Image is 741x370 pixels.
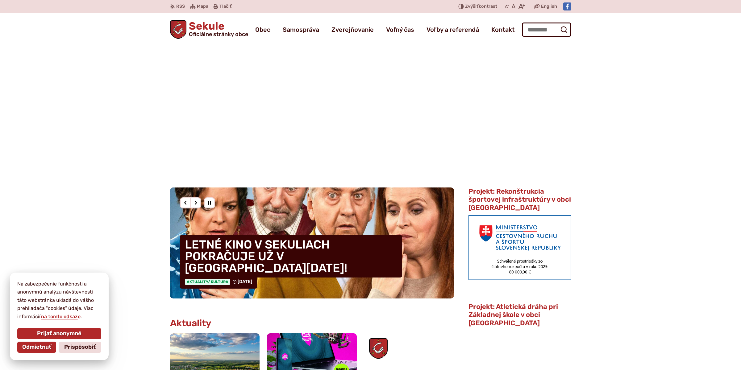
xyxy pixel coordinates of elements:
button: Odmietnuť [17,342,56,353]
span: Prijať anonymné [37,330,81,337]
button: Prispôsobiť [59,342,101,353]
span: RSS [176,3,185,10]
a: Kontakt [491,21,515,38]
h3: Aktuality [170,318,211,328]
a: Logo Sekule, prejsť na domovskú stránku. [170,20,248,39]
img: Prejsť na domovskú stránku [170,20,187,39]
img: Prejsť na Facebook stránku [563,2,571,10]
span: English [541,3,557,10]
span: kontrast [465,4,497,9]
a: LETNÉ KINO V SEKULIACH POKRAČUJE UŽ V [GEOGRAPHIC_DATA][DATE]! Aktuality/ Kultúra [DATE] [170,187,454,298]
img: min-cras.png [468,215,571,280]
a: Samospráva [283,21,319,38]
a: Obec [255,21,270,38]
a: Voľný čas [386,21,414,38]
button: Prijať anonymné [17,328,101,339]
span: Tlačiť [219,4,231,9]
div: Predošlý slajd [180,197,191,208]
span: [DATE] [238,279,252,284]
a: Voľby a referendá [427,21,479,38]
span: Projekt: Atletická dráha pri Základnej škole v obci [GEOGRAPHIC_DATA] [468,302,558,327]
p: Na zabezpečenie funkčnosti a anonymnú analýzu návštevnosti táto webstránka ukladá do vášho prehli... [17,280,101,321]
h1: Sekule [186,21,248,37]
span: Mapa [197,3,208,10]
h4: LETNÉ KINO V SEKULIACH POKRAČUJE UŽ V [GEOGRAPHIC_DATA][DATE]! [180,235,402,277]
span: Odmietnuť [22,344,51,351]
div: Pozastaviť pohyb slajdera [204,197,215,208]
a: English [540,3,558,10]
span: Prispôsobiť [64,344,96,351]
span: / Kultúra [208,280,228,284]
a: Zverejňovanie [331,21,374,38]
div: Nasledujúci slajd [190,197,201,208]
span: Projekt: Rekonštrukcia športovej infraštruktúry v obci [GEOGRAPHIC_DATA] [468,187,571,212]
span: Aktuality [185,279,230,285]
div: 2 / 8 [170,187,454,298]
a: na tomto odkaze [40,314,81,319]
span: Zvýšiť [465,4,479,9]
span: Oficiálne stránky obce [189,31,248,37]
